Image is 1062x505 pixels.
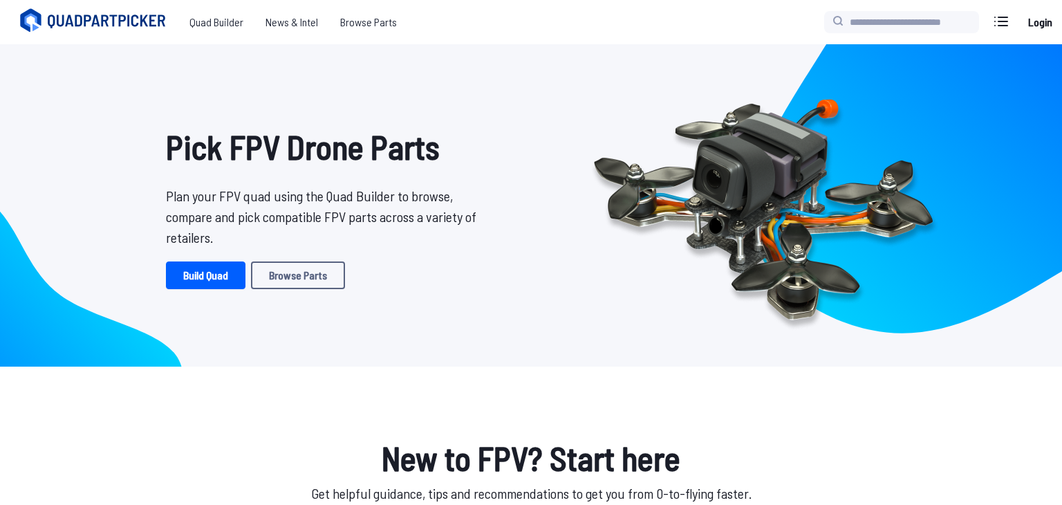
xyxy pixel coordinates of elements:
p: Plan your FPV quad using the Quad Builder to browse, compare and pick compatible FPV parts across... [166,185,487,248]
a: Build Quad [166,261,245,289]
h1: Pick FPV Drone Parts [166,122,487,172]
a: Browse Parts [329,8,408,36]
a: News & Intel [254,8,329,36]
img: Quadcopter [564,67,962,344]
p: Get helpful guidance, tips and recommendations to get you from 0-to-flying faster. [155,483,907,504]
a: Quad Builder [178,8,254,36]
h1: New to FPV? Start here [155,433,907,483]
a: Login [1023,8,1056,36]
a: Browse Parts [251,261,345,289]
